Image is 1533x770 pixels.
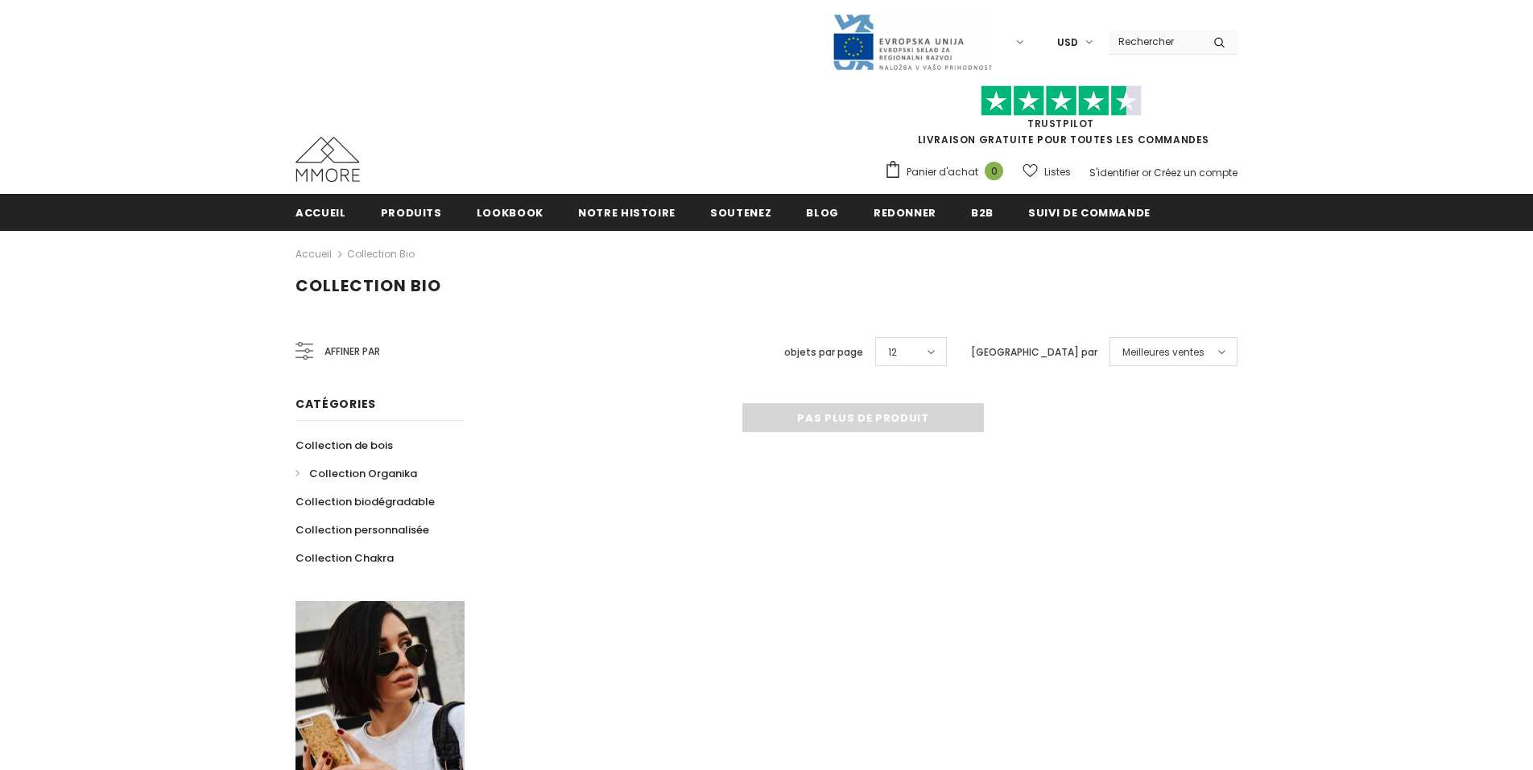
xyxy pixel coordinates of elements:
span: Collection personnalisée [295,522,429,537]
span: Redonner [874,205,936,220]
span: Produits [381,205,442,220]
span: Affiner par [324,343,380,360]
a: Listes [1023,158,1071,186]
span: USD [1057,35,1078,51]
span: Catégories [295,396,376,412]
span: Suivi de commande [1028,205,1151,220]
span: soutenez [710,205,771,220]
a: B2B [971,194,994,230]
a: Notre histoire [578,194,676,230]
a: Blog [806,194,839,230]
a: S'identifier [1089,166,1139,179]
a: Javni Razpis [832,35,993,48]
img: Faites confiance aux étoiles pilotes [981,85,1142,117]
span: Panier d'achat [907,164,978,180]
img: Javni Razpis [832,13,993,72]
span: Collection biodégradable [295,494,435,509]
span: Meilleures ventes [1122,344,1204,360]
span: or [1142,166,1151,179]
a: Collection Chakra [295,544,394,572]
a: Produits [381,194,442,230]
a: Redonner [874,194,936,230]
span: Collection Bio [295,274,441,297]
a: Créez un compte [1154,166,1238,179]
a: Lookbook [477,194,543,230]
span: Collection de bois [295,438,393,453]
span: Collection Chakra [295,550,394,566]
input: Search Site [1109,30,1201,53]
span: B2B [971,205,994,220]
a: Accueil [295,194,346,230]
a: soutenez [710,194,771,230]
span: 0 [985,162,1003,180]
span: 12 [888,344,897,360]
span: Listes [1044,164,1071,180]
label: [GEOGRAPHIC_DATA] par [971,344,1097,360]
span: Notre histoire [578,205,676,220]
a: Suivi de commande [1028,194,1151,230]
a: TrustPilot [1027,117,1094,130]
a: Collection personnalisée [295,516,429,544]
span: Accueil [295,205,346,220]
span: Lookbook [477,205,543,220]
a: Collection Bio [347,247,415,261]
label: objets par page [784,344,863,360]
span: Blog [806,205,839,220]
a: Panier d'achat 0 [884,160,1011,184]
a: Collection biodégradable [295,488,435,516]
a: Collection de bois [295,431,393,459]
img: Cas MMORE [295,137,360,182]
span: LIVRAISON GRATUITE POUR TOUTES LES COMMANDES [884,93,1238,146]
a: Collection Organika [295,459,417,488]
a: Accueil [295,245,332,264]
span: Collection Organika [309,466,417,481]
